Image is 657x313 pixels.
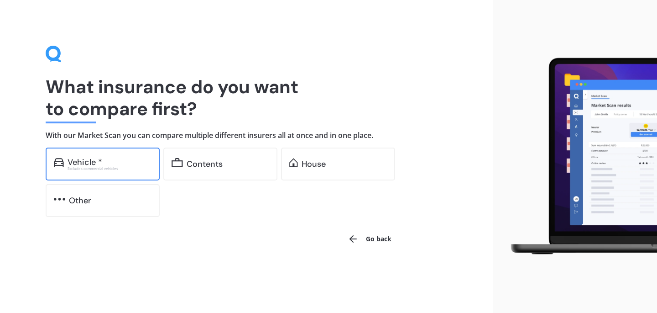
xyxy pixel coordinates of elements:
img: home.91c183c226a05b4dc763.svg [289,158,298,167]
img: content.01f40a52572271636b6f.svg [172,158,183,167]
img: car.f15378c7a67c060ca3f3.svg [54,158,64,167]
div: House [302,159,326,169]
div: Vehicle * [68,158,102,167]
h1: What insurance do you want to compare first? [46,76,447,120]
img: laptop.webp [500,53,657,260]
button: Go back [342,228,397,250]
img: other.81dba5aafe580aa69f38.svg [54,195,65,204]
h4: With our Market Scan you can compare multiple different insurers all at once and in one place. [46,131,447,140]
div: Contents [187,159,223,169]
div: Excludes commercial vehicles [68,167,151,170]
div: Other [69,196,91,205]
